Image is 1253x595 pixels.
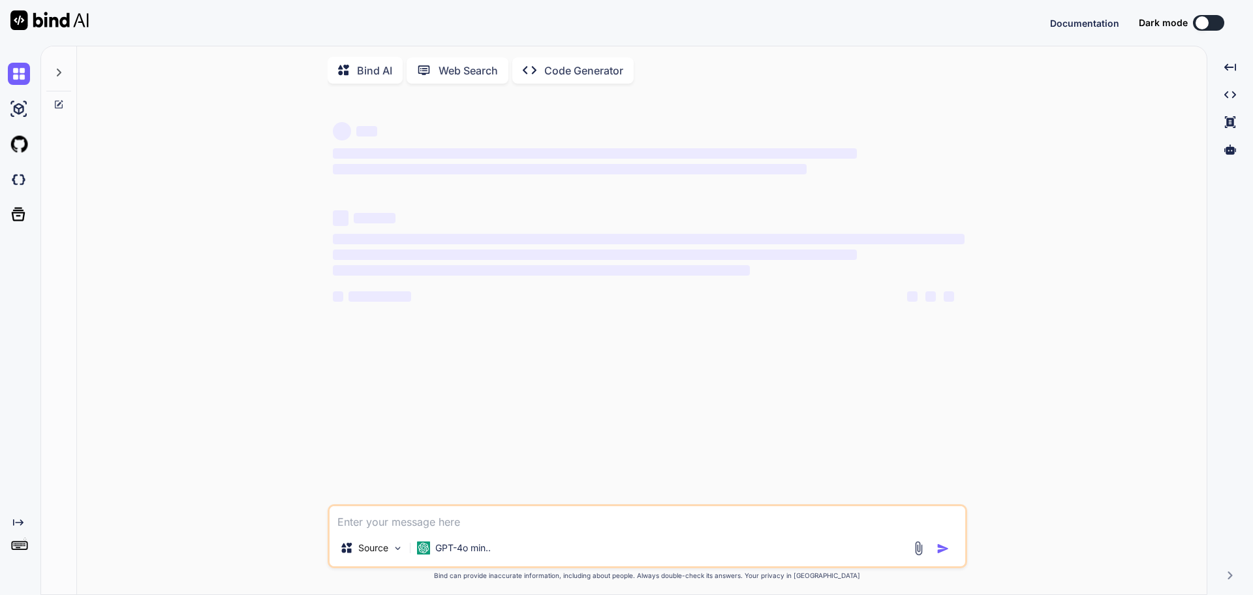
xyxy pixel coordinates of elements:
[8,98,30,120] img: ai-studio
[1050,18,1119,29] span: Documentation
[356,126,377,137] span: ‌
[10,10,89,30] img: Bind AI
[333,249,857,260] span: ‌
[8,169,30,191] img: darkCloudIdeIcon
[328,571,967,581] p: Bind can provide inaccurate information, including about people. Always double-check its answers....
[392,543,403,554] img: Pick Models
[354,213,395,223] span: ‌
[8,133,30,155] img: githubLight
[333,122,351,140] span: ‌
[435,541,491,555] p: GPT-4o min..
[358,541,388,555] p: Source
[925,291,936,302] span: ‌
[911,541,926,556] img: attachment
[936,542,950,555] img: icon
[907,291,918,302] span: ‌
[944,291,954,302] span: ‌
[333,164,807,174] span: ‌
[439,63,498,78] p: Web Search
[333,234,965,244] span: ‌
[1050,16,1119,30] button: Documentation
[333,265,750,276] span: ‌
[417,541,430,555] img: GPT-4o mini
[333,148,857,159] span: ‌
[544,63,623,78] p: Code Generator
[333,210,348,226] span: ‌
[348,291,411,302] span: ‌
[1139,16,1188,29] span: Dark mode
[8,63,30,85] img: chat
[333,291,343,302] span: ‌
[357,63,392,78] p: Bind AI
